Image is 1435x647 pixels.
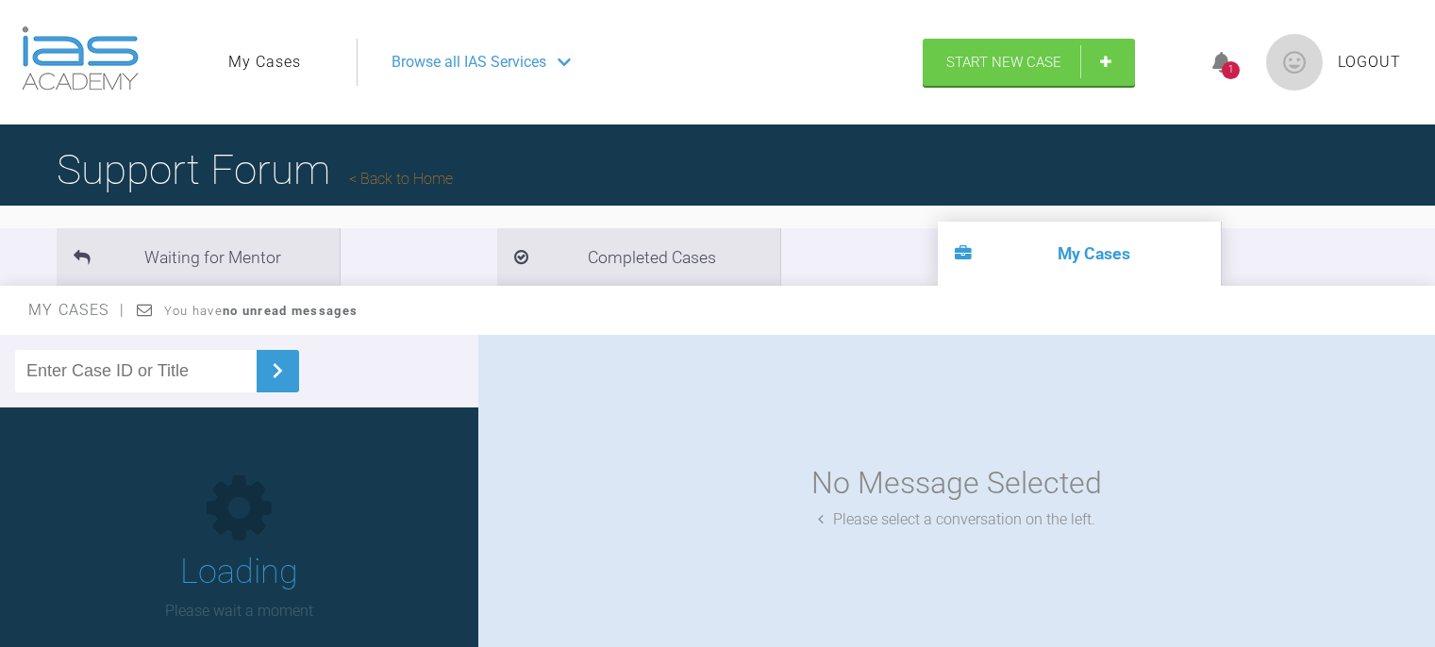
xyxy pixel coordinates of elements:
img: profile.png [1266,34,1323,91]
h1: Loading [180,545,298,600]
a: My Cases [228,50,301,75]
strong: no unread messages [223,304,358,318]
div: No Message Selected [811,459,1102,507]
span: You have [164,304,358,318]
h1: Support Forum [57,137,453,203]
li: My Cases [938,222,1221,286]
input: Enter Case ID or Title [15,350,257,392]
a: Logout [1338,50,1401,75]
p: Please wait a moment [165,599,313,623]
span: Browse all IAS Services [392,50,546,75]
img: logo-light.3e3ef733.png [22,26,139,91]
a: Start New Case [923,39,1135,86]
img: chevronRight.28bd32b0.svg [262,356,292,386]
li: Waiting for Mentor [57,228,340,286]
div: Please select a conversation on the left. [818,507,1095,532]
li: Completed Cases [497,228,780,286]
span: Start New Case [946,54,1061,71]
span: My Cases [28,301,125,319]
div: 1 [1222,61,1240,79]
a: Back to Home [349,170,453,188]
